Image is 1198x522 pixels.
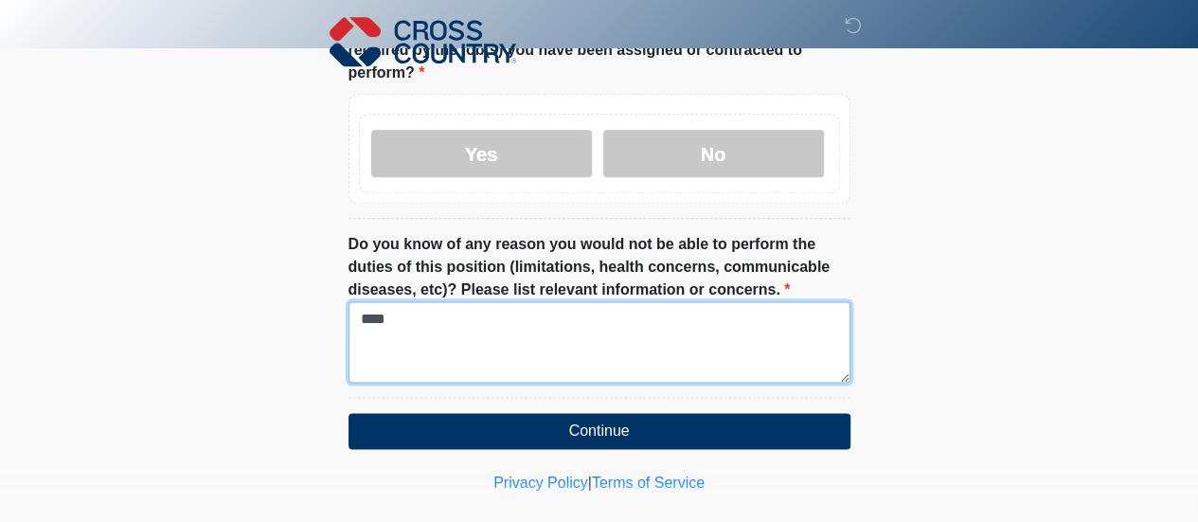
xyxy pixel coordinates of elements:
[592,475,705,491] a: Terms of Service
[493,475,588,491] a: Privacy Policy
[603,130,824,177] label: No
[588,475,592,491] a: |
[349,413,850,449] button: Continue
[349,233,850,301] label: Do you know of any reason you would not be able to perform the duties of this position (limitatio...
[330,14,517,69] img: Cross Country Logo
[371,130,592,177] label: Yes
